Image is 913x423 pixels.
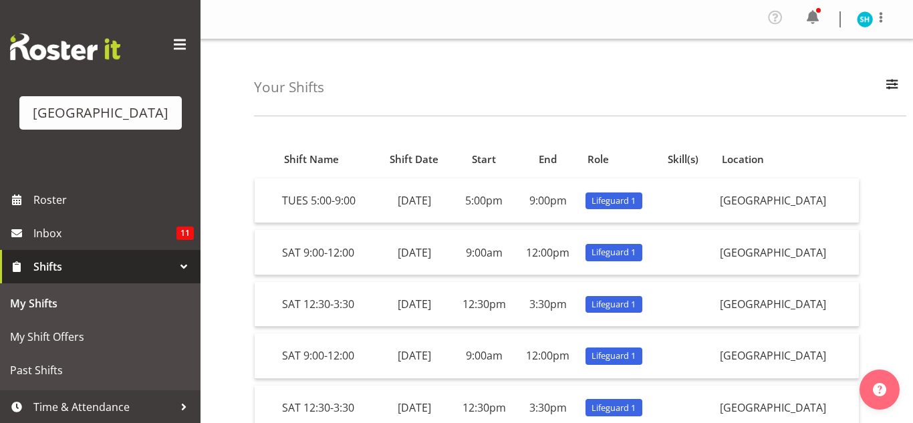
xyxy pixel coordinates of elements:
div: Location [722,152,852,167]
a: Past Shifts [3,354,197,387]
span: Lifeguard 1 [592,246,636,259]
td: 12:30pm [452,282,516,327]
td: 9:00pm [516,178,580,223]
div: [GEOGRAPHIC_DATA] [33,103,168,123]
span: Inbox [33,223,176,243]
span: Past Shifts [10,360,190,380]
td: [GEOGRAPHIC_DATA] [714,333,859,378]
td: SAT 12:30-3:30 [277,282,376,327]
td: [GEOGRAPHIC_DATA] [714,178,859,223]
span: Roster [33,190,194,210]
td: 9:00am [452,333,516,378]
h4: Your Shifts [254,80,324,95]
img: help-xxl-2.png [873,383,886,396]
img: sarah-hartstonge11362.jpg [857,11,873,27]
span: Lifeguard 1 [592,194,636,207]
td: 3:30pm [516,282,580,327]
div: Shift Date [384,152,444,167]
td: SAT 9:00-12:00 [277,230,376,275]
div: Skill(s) [668,152,707,167]
td: [DATE] [376,178,452,223]
td: [GEOGRAPHIC_DATA] [714,282,859,327]
td: SAT 9:00-12:00 [277,333,376,378]
td: [DATE] [376,333,452,378]
td: [DATE] [376,230,452,275]
td: 5:00pm [452,178,516,223]
div: Role [588,152,652,167]
img: Rosterit website logo [10,33,120,60]
div: Start [460,152,509,167]
a: My Shift Offers [3,320,197,354]
span: My Shift Offers [10,327,190,347]
td: TUES 5:00-9:00 [277,178,376,223]
button: Filter Employees [878,73,906,102]
div: End [523,152,572,167]
span: Lifeguard 1 [592,402,636,414]
td: 12:00pm [516,230,580,275]
span: Time & Attendance [33,397,174,417]
span: Lifeguard 1 [592,298,636,311]
div: Shift Name [284,152,368,167]
span: 11 [176,227,194,240]
span: Lifeguard 1 [592,349,636,362]
td: 9:00am [452,230,516,275]
a: My Shifts [3,287,197,320]
td: [DATE] [376,282,452,327]
span: Shifts [33,257,174,277]
td: [GEOGRAPHIC_DATA] [714,230,859,275]
span: My Shifts [10,293,190,313]
td: 12:00pm [516,333,580,378]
